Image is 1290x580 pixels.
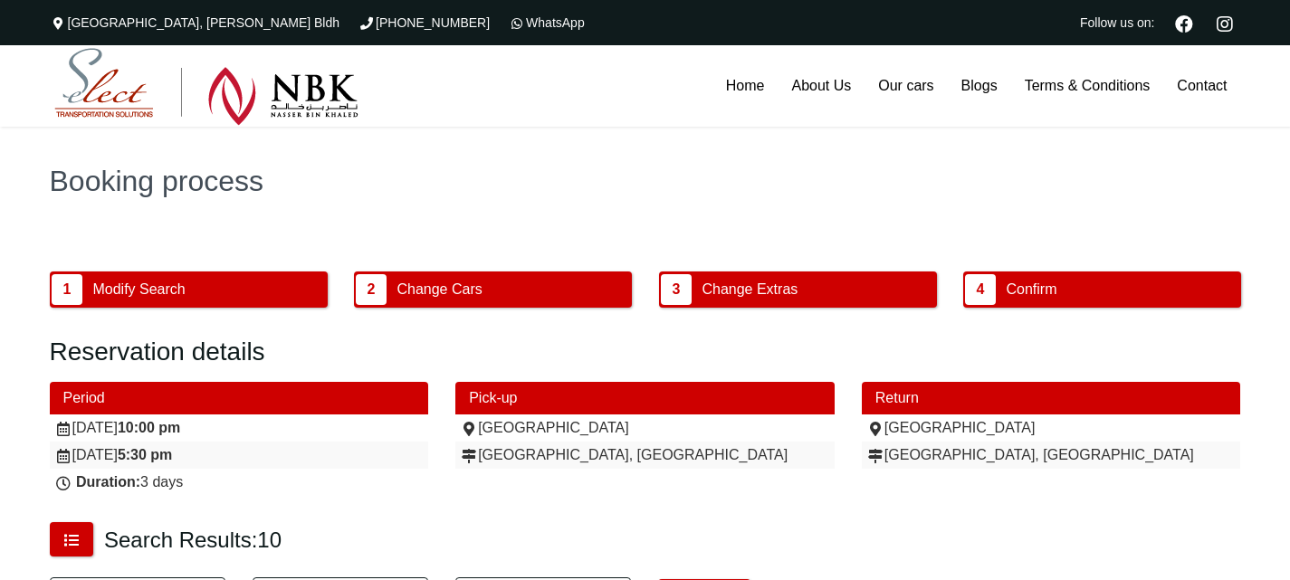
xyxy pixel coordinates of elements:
div: [GEOGRAPHIC_DATA] [866,419,1237,437]
a: Facebook [1168,13,1200,33]
div: [DATE] [54,446,425,464]
a: Contact [1163,45,1240,127]
span: Modify Search [86,272,191,307]
a: About Us [778,45,865,127]
img: Select Rent a Car [54,48,358,126]
div: Return [862,382,1241,414]
a: Instagram [1209,13,1241,33]
span: 1 [52,274,82,305]
div: [DATE] [54,419,425,437]
span: Change Cars [390,272,488,307]
button: 2 Change Cars [354,271,632,308]
a: Blogs [948,45,1011,127]
h3: Search Results: [104,527,282,554]
span: Confirm [999,272,1063,307]
a: Our cars [865,45,947,127]
strong: 5:30 pm [118,447,172,462]
a: WhatsApp [508,15,585,30]
button: 3 Change Extras [659,271,937,308]
strong: 10:00 pm [118,420,180,435]
span: 2 [356,274,387,305]
strong: Duration: [76,474,140,490]
a: Terms & Conditions [1011,45,1164,127]
a: [PHONE_NUMBER] [358,15,490,30]
div: Pick-up [455,382,835,414]
span: Change Extras [695,272,804,307]
h1: Booking process [50,166,1241,195]
span: 3 [661,274,692,305]
span: 10 [257,528,282,552]
h2: Reservation details [50,337,1241,367]
div: Period [50,382,429,414]
button: 1 Modify Search [50,271,328,308]
a: Home [712,45,779,127]
div: [GEOGRAPHIC_DATA], [GEOGRAPHIC_DATA] [460,446,830,464]
div: 3 days [54,473,425,491]
div: [GEOGRAPHIC_DATA] [460,419,830,437]
div: [GEOGRAPHIC_DATA], [GEOGRAPHIC_DATA] [866,446,1237,464]
span: 4 [965,274,996,305]
button: 4 Confirm [963,271,1241,308]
